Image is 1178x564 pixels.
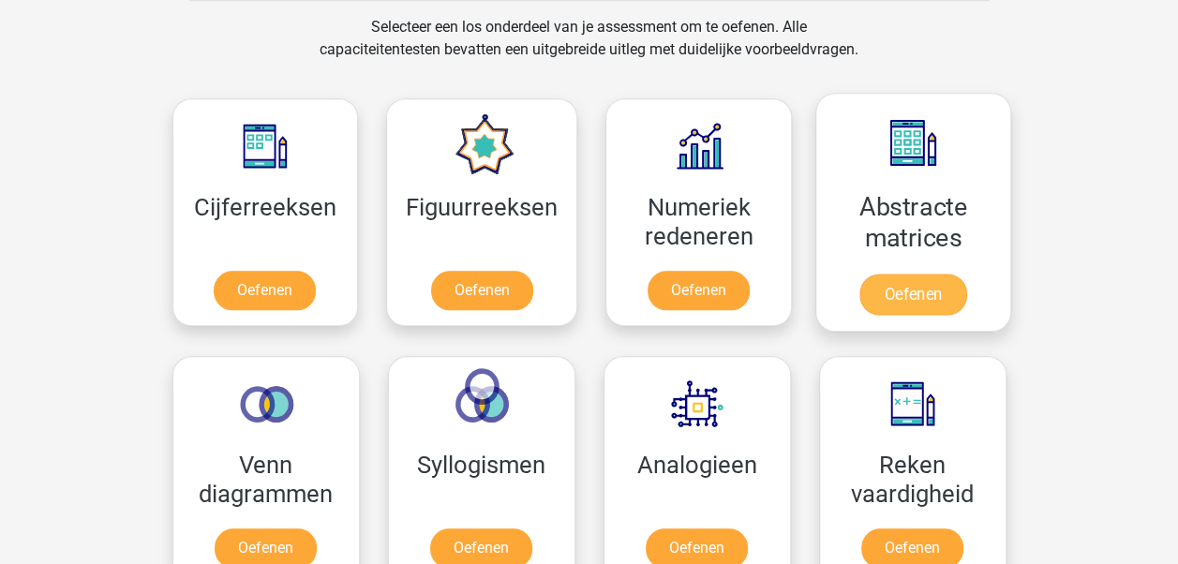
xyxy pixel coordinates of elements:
[302,16,876,83] div: Selecteer een los onderdeel van je assessment om te oefenen. Alle capaciteitentesten bevatten een...
[214,271,316,310] a: Oefenen
[431,271,533,310] a: Oefenen
[648,271,750,310] a: Oefenen
[859,274,966,315] a: Oefenen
